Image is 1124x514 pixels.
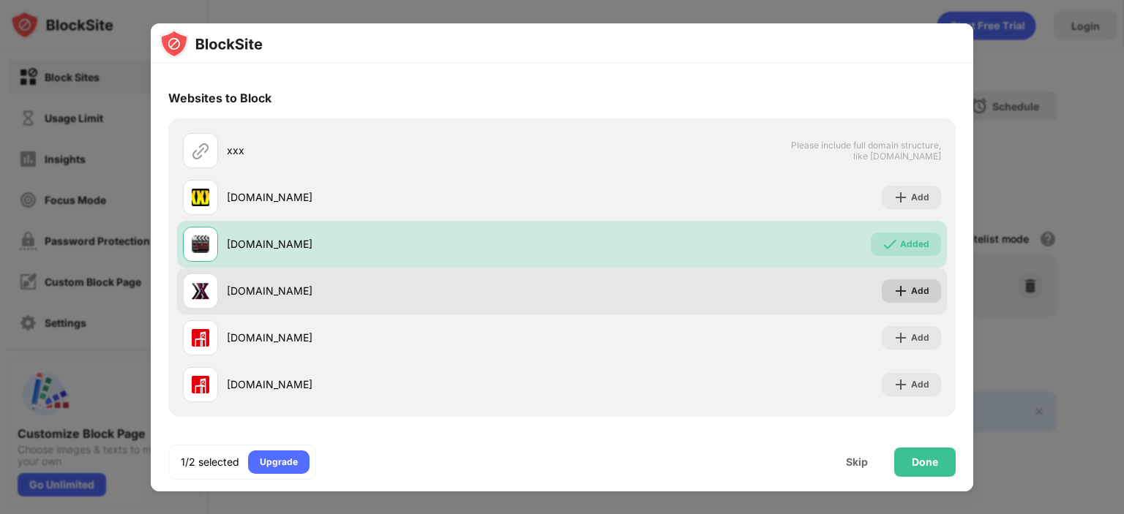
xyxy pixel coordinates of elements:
[846,456,868,468] div: Skip
[227,283,562,298] div: [DOMAIN_NAME]
[181,455,239,469] div: 1/2 selected
[192,282,209,300] img: favicons
[168,91,271,105] div: Websites to Block
[227,236,562,252] div: [DOMAIN_NAME]
[192,376,209,393] img: favicons
[160,29,263,58] img: logo-blocksite.svg
[192,329,209,347] img: favicons
[192,189,209,206] img: favicons
[192,142,209,159] img: url.svg
[911,377,929,392] div: Add
[911,284,929,298] div: Add
[260,455,298,469] div: Upgrade
[227,143,562,158] div: xxx
[192,235,209,253] img: favicons
[227,330,562,345] div: [DOMAIN_NAME]
[227,189,562,205] div: [DOMAIN_NAME]
[790,140,941,162] span: Please include full domain structure, like [DOMAIN_NAME]
[900,237,929,252] div: Added
[227,377,562,392] div: [DOMAIN_NAME]
[911,330,929,345] div: Add
[912,456,938,468] div: Done
[911,190,929,205] div: Add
